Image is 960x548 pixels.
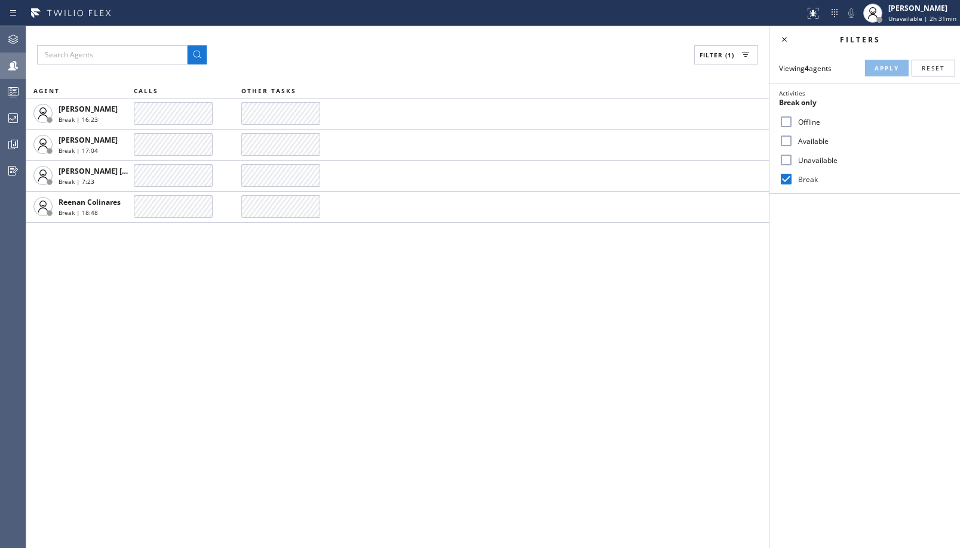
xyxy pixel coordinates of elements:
[59,166,179,176] span: [PERSON_NAME] [PERSON_NAME]
[241,87,296,95] span: OTHER TASKS
[33,87,60,95] span: AGENT
[694,45,758,64] button: Filter (1)
[59,115,98,124] span: Break | 16:23
[912,60,955,76] button: Reset
[59,197,121,207] span: Reenan Colinares
[134,87,158,95] span: CALLS
[700,51,734,59] span: Filter (1)
[59,146,98,155] span: Break | 17:04
[59,135,118,145] span: [PERSON_NAME]
[888,14,956,23] span: Unavailable | 2h 31min
[865,60,909,76] button: Apply
[922,64,945,72] span: Reset
[875,64,899,72] span: Apply
[779,97,817,107] span: Break only
[779,63,832,73] span: Viewing agents
[793,174,950,184] label: Break
[59,208,98,217] span: Break | 18:48
[840,35,881,45] span: Filters
[805,63,809,73] strong: 4
[37,45,188,64] input: Search Agents
[793,136,950,146] label: Available
[793,117,950,127] label: Offline
[888,3,956,13] div: [PERSON_NAME]
[779,89,950,97] div: Activities
[59,104,118,114] span: [PERSON_NAME]
[793,155,950,165] label: Unavailable
[843,5,860,21] button: Mute
[59,177,94,186] span: Break | 7:23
